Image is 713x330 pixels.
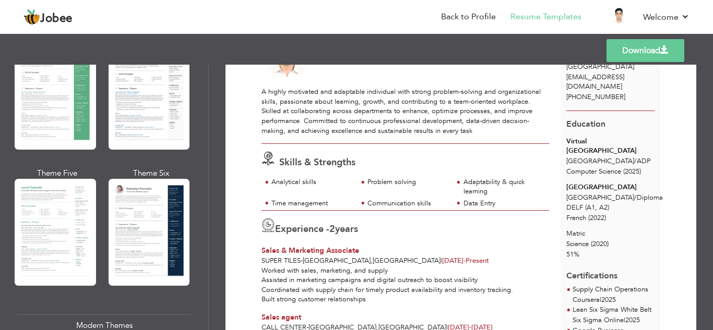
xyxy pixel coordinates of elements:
div: Theme Five [17,168,98,179]
a: Download [607,39,684,62]
div: Virtual [GEOGRAPHIC_DATA] [566,137,655,156]
span: [GEOGRAPHIC_DATA] [566,62,634,71]
span: - [464,256,466,265]
span: 2 [329,223,335,236]
span: , [371,256,373,265]
span: Experience - [275,223,329,236]
div: Time management [271,199,351,209]
div: Analytical skills [271,177,351,187]
div: Worked with sales, marketing, and supply Assisted in marketing campaigns and digital outreach to ... [256,266,555,304]
span: Lean Six Sigma White Belt [573,305,651,314]
span: French [566,213,586,223]
span: | [600,295,601,304]
span: | [624,315,625,325]
span: 51% [566,250,579,259]
span: Matric [566,229,585,238]
div: Adaptability & quick learning [464,177,543,197]
span: Jobee [40,13,73,25]
span: - [301,256,303,265]
p: Coursera 2025 [573,295,648,305]
div: Theme Six [111,168,192,179]
img: jobee.io [23,9,40,26]
span: (2020) [591,239,609,249]
div: Data Entry [464,199,543,209]
span: Education [566,118,605,130]
a: Welcome [643,11,690,23]
span: | [441,256,442,265]
span: [PHONE_NUMBER] [566,92,625,102]
div: A highly motivated and adaptable individual with strong problem-solving and organizational skills... [262,87,549,136]
a: Back to Profile [441,11,496,23]
span: [GEOGRAPHIC_DATA] ADP [566,156,650,166]
div: Problem solving [367,177,447,187]
a: Jobee [23,9,73,26]
span: [EMAIL_ADDRESS][DOMAIN_NAME] [566,72,624,92]
div: [GEOGRAPHIC_DATA] [566,182,655,192]
span: Sales agent [262,312,301,322]
span: / [634,193,637,202]
span: [GEOGRAPHIC_DATA] Diploma DELF (A1, A2) [566,193,663,212]
span: Certifications [566,262,617,282]
img: Profile Img [611,8,627,25]
span: Supply Chain Operations [573,285,648,294]
span: Super Tiles [262,256,301,265]
span: [GEOGRAPHIC_DATA] [373,256,441,265]
span: (2025) [623,167,641,176]
span: Science [566,239,589,249]
span: [GEOGRAPHIC_DATA] [303,256,371,265]
span: / [634,156,637,166]
span: Skills & Strengths [279,156,355,169]
span: Present [442,256,489,265]
span: (2022) [588,213,606,223]
div: Communication skills [367,199,447,209]
span: Sales & Marketing Associate [262,246,359,255]
span: [DATE] [442,256,466,265]
label: years [329,223,358,236]
span: Computer Science [566,167,621,176]
a: Resume Templates [510,11,581,23]
p: Six Sigma Online 2025 [573,315,655,326]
